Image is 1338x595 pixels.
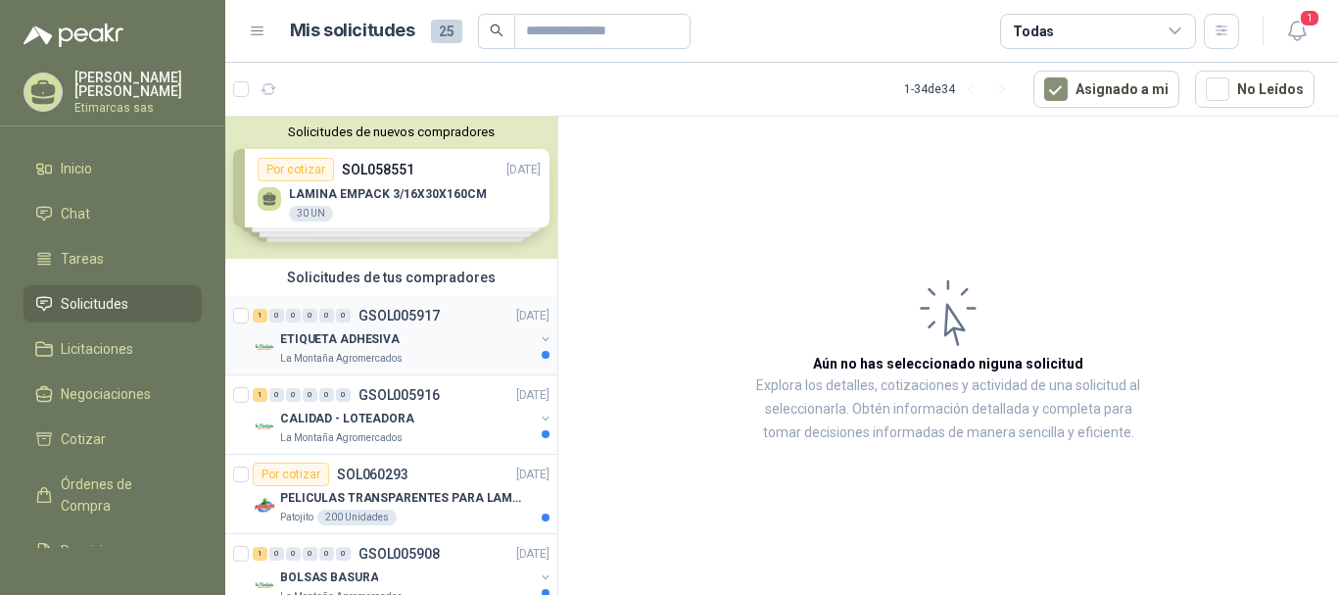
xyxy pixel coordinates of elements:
div: 0 [303,309,317,322]
div: 1 - 34 de 34 [904,74,1018,105]
p: Etimarcas sas [74,102,202,114]
a: Inicio [24,150,202,187]
p: SOL060293 [337,468,408,481]
span: 1 [1299,9,1320,27]
p: ETIQUETA ADHESIVA [280,330,400,349]
p: CALIDAD - LOTEADORA [280,410,414,428]
span: Negociaciones [61,383,151,405]
a: Chat [24,195,202,232]
span: Cotizar [61,428,106,450]
div: 0 [303,388,317,402]
p: PELICULAS TRANSPARENTES PARA LAMINADO EN CALIENTE [280,489,524,508]
span: 25 [431,20,462,43]
p: [DATE] [516,466,550,484]
p: GSOL005908 [358,547,440,561]
h1: Mis solicitudes [290,17,415,45]
h3: Aún no has seleccionado niguna solicitud [813,353,1083,374]
p: Patojito [280,510,313,525]
span: Órdenes de Compra [61,473,183,517]
span: Solicitudes [61,293,128,315]
a: Tareas [24,240,202,277]
span: Licitaciones [61,338,133,360]
p: [DATE] [516,545,550,564]
p: [DATE] [516,386,550,405]
a: Solicitudes [24,285,202,322]
a: Cotizar [24,421,202,458]
img: Company Logo [253,335,276,359]
div: Por cotizar [253,463,329,486]
p: GSOL005917 [358,309,440,322]
p: BOLSAS BASURA [280,569,378,587]
a: Por cotizarSOL060293[DATE] Company LogoPELICULAS TRANSPARENTES PARA LAMINADO EN CALIENTEPatojito2... [225,455,557,534]
span: Inicio [61,158,92,179]
p: GSOL005916 [358,388,440,402]
div: 0 [286,388,301,402]
div: 0 [269,388,284,402]
p: La Montaña Agromercados [280,351,403,367]
div: 0 [269,547,284,561]
div: 0 [336,547,351,561]
a: Negociaciones [24,375,202,413]
div: 0 [286,547,301,561]
img: Logo peakr [24,24,123,47]
a: Remisiones [24,532,202,570]
div: 1 [253,309,267,322]
div: 0 [319,547,334,561]
div: Todas [1013,21,1054,42]
div: 0 [269,309,284,322]
p: La Montaña Agromercados [280,430,403,446]
a: Órdenes de Compra [24,466,202,524]
p: [DATE] [516,307,550,325]
div: 200 Unidades [317,510,397,525]
div: 0 [286,309,301,322]
button: Solicitudes de nuevos compradores [233,124,550,139]
button: No Leídos [1195,71,1314,108]
div: Solicitudes de nuevos compradoresPor cotizarSOL058551[DATE] LAMINA EMPACK 3/16X30X160CM30 UNPor c... [225,117,557,259]
div: 0 [336,309,351,322]
div: 1 [253,388,267,402]
div: Solicitudes de tus compradores [225,259,557,296]
span: Tareas [61,248,104,270]
img: Company Logo [253,415,276,438]
div: 0 [319,388,334,402]
p: Explora los detalles, cotizaciones y actividad de una solicitud al seleccionarla. Obtén informaci... [754,374,1142,445]
div: 0 [319,309,334,322]
img: Company Logo [253,494,276,518]
span: Remisiones [61,540,133,562]
span: Chat [61,203,90,224]
div: 0 [336,388,351,402]
a: Licitaciones [24,330,202,368]
button: Asignado a mi [1033,71,1179,108]
div: 0 [303,547,317,561]
p: [PERSON_NAME] [PERSON_NAME] [74,71,202,98]
a: 1 0 0 0 0 0 GSOL005917[DATE] Company LogoETIQUETA ADHESIVALa Montaña Agromercados [253,304,553,367]
div: 1 [253,547,267,561]
span: search [490,24,503,37]
button: 1 [1279,14,1314,49]
a: 1 0 0 0 0 0 GSOL005916[DATE] Company LogoCALIDAD - LOTEADORALa Montaña Agromercados [253,383,553,446]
